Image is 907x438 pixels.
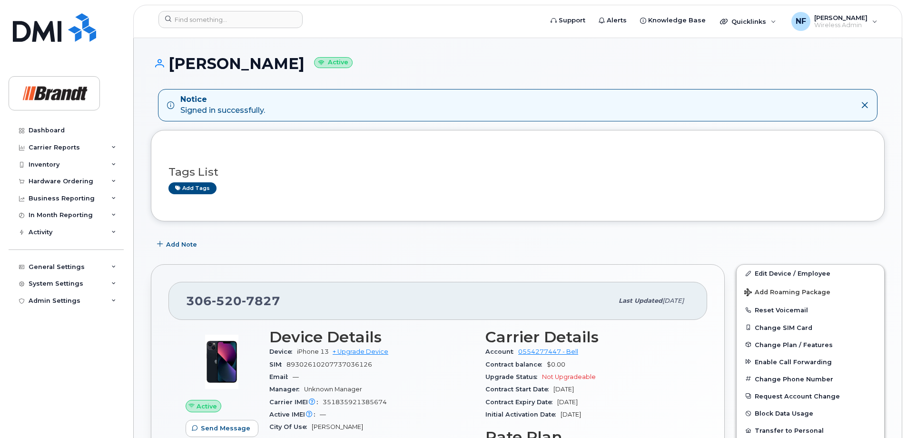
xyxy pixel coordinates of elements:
[168,166,867,178] h3: Tags List
[269,328,474,346] h3: Device Details
[269,411,320,418] span: Active IMEI
[312,423,363,430] span: [PERSON_NAME]
[180,94,265,116] div: Signed in successfully.
[619,297,662,304] span: Last updated
[242,294,280,308] span: 7827
[553,386,574,393] span: [DATE]
[485,411,561,418] span: Initial Activation Date
[314,57,353,68] small: Active
[293,373,299,380] span: —
[323,398,387,406] span: 351835921385674
[485,398,557,406] span: Contract Expiry Date
[151,236,205,253] button: Add Note
[269,373,293,380] span: Email
[485,348,518,355] span: Account
[269,348,297,355] span: Device
[662,297,684,304] span: [DATE]
[333,348,388,355] a: + Upgrade Device
[737,301,884,319] button: Reset Voicemail
[304,386,362,393] span: Unknown Manager
[755,341,833,348] span: Change Plan / Features
[737,319,884,336] button: Change SIM Card
[186,420,258,437] button: Send Message
[737,336,884,353] button: Change Plan / Features
[201,424,250,433] span: Send Message
[297,348,329,355] span: iPhone 13
[542,373,596,380] span: Not Upgradeable
[485,361,547,368] span: Contract balance
[269,361,286,368] span: SIM
[485,386,553,393] span: Contract Start Date
[485,373,542,380] span: Upgrade Status
[269,386,304,393] span: Manager
[212,294,242,308] span: 520
[744,289,830,298] span: Add Roaming Package
[320,411,326,418] span: —
[755,358,832,365] span: Enable Call Forwarding
[166,240,197,249] span: Add Note
[547,361,565,368] span: $0.00
[193,333,250,390] img: image20231002-3703462-1ig824h.jpeg
[737,388,884,405] button: Request Account Change
[737,353,884,370] button: Enable Call Forwarding
[151,55,885,72] h1: [PERSON_NAME]
[269,423,312,430] span: City Of Use
[737,265,884,282] a: Edit Device / Employee
[269,398,323,406] span: Carrier IMEI
[737,370,884,388] button: Change Phone Number
[737,405,884,422] button: Block Data Usage
[518,348,578,355] a: 0554277447 - Bell
[180,94,265,105] strong: Notice
[197,402,217,411] span: Active
[186,294,280,308] span: 306
[485,328,690,346] h3: Carrier Details
[737,282,884,301] button: Add Roaming Package
[168,182,217,194] a: Add tags
[286,361,372,368] span: 89302610207737036126
[561,411,581,418] span: [DATE]
[557,398,578,406] span: [DATE]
